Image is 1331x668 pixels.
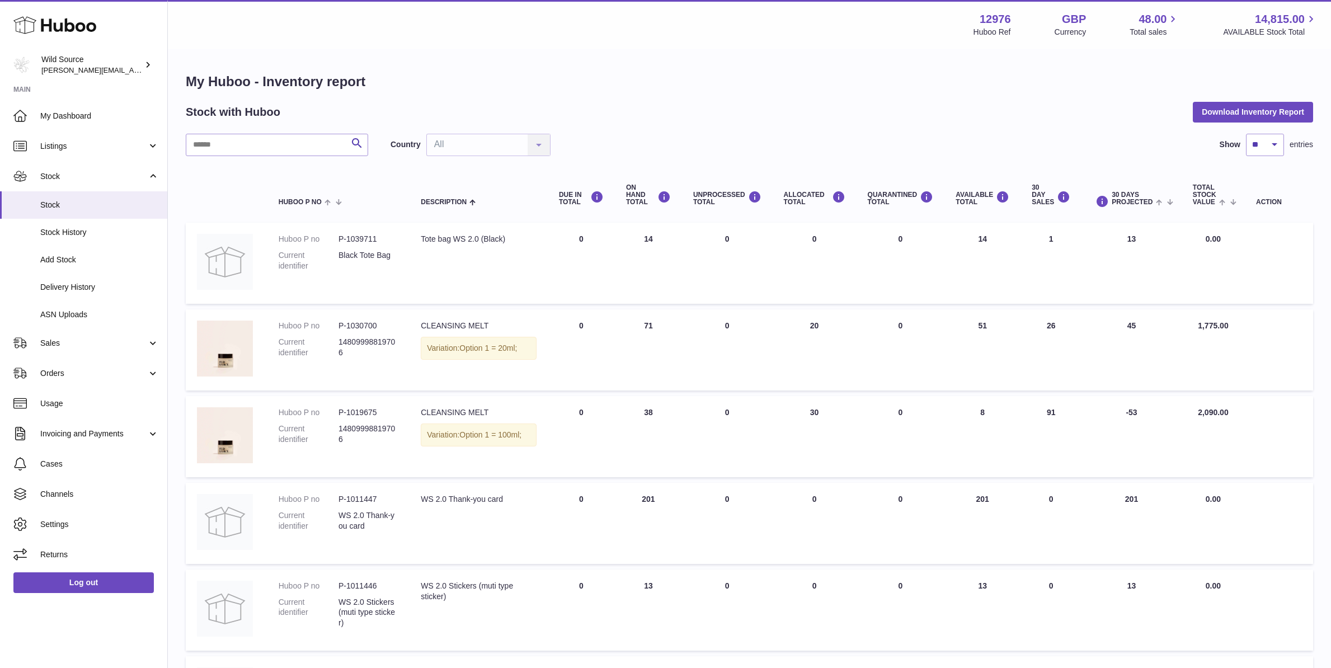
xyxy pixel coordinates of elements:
[1020,396,1081,477] td: 91
[548,223,615,304] td: 0
[338,424,398,445] dd: 14809998819706
[40,141,147,152] span: Listings
[1206,581,1221,590] span: 0.00
[1081,570,1182,651] td: 13
[944,309,1020,391] td: 51
[956,191,1009,206] div: AVAILABLE Total
[1020,483,1081,564] td: 0
[1223,12,1318,37] a: 14,815.00 AVAILABLE Stock Total
[197,494,253,550] img: product image
[1290,139,1313,150] span: entries
[1130,12,1179,37] a: 48.00 Total sales
[279,510,338,531] dt: Current identifier
[338,597,398,629] dd: WS 2.0 Stickers (muti type sticker)
[899,321,903,330] span: 0
[559,191,604,206] div: DUE IN TOTAL
[1220,139,1240,150] label: Show
[40,429,147,439] span: Invoicing and Payments
[40,255,159,265] span: Add Stock
[773,483,857,564] td: 0
[279,321,338,331] dt: Huboo P no
[1020,570,1081,651] td: 0
[186,73,1313,91] h1: My Huboo - Inventory report
[1139,12,1167,27] span: 48.00
[1020,223,1081,304] td: 1
[40,398,159,409] span: Usage
[615,309,682,391] td: 71
[1081,396,1182,477] td: -53
[1198,321,1229,330] span: 1,775.00
[197,581,253,637] img: product image
[41,54,142,76] div: Wild Source
[973,27,1011,37] div: Huboo Ref
[279,407,338,418] dt: Huboo P no
[1020,309,1081,391] td: 26
[899,495,903,504] span: 0
[1206,495,1221,504] span: 0.00
[682,396,773,477] td: 0
[773,570,857,651] td: 0
[279,597,338,629] dt: Current identifier
[279,199,322,206] span: Huboo P no
[279,250,338,271] dt: Current identifier
[338,337,398,358] dd: 14809998819706
[944,223,1020,304] td: 14
[421,199,467,206] span: Description
[615,223,682,304] td: 14
[40,227,159,238] span: Stock History
[1198,408,1229,417] span: 2,090.00
[899,408,903,417] span: 0
[1081,309,1182,391] td: 45
[899,581,903,590] span: 0
[1062,12,1086,27] strong: GBP
[197,234,253,290] img: product image
[338,321,398,331] dd: P-1030700
[773,223,857,304] td: 0
[338,510,398,531] dd: WS 2.0 Thank-you card
[279,337,338,358] dt: Current identifier
[868,191,934,206] div: QUARANTINED Total
[279,234,338,244] dt: Huboo P no
[1081,223,1182,304] td: 13
[338,581,398,591] dd: P-1011446
[1081,483,1182,564] td: 201
[40,519,159,530] span: Settings
[40,338,147,349] span: Sales
[773,396,857,477] td: 30
[40,309,159,320] span: ASN Uploads
[944,396,1020,477] td: 8
[693,191,761,206] div: UNPROCESSED Total
[421,424,537,446] div: Variation:
[1032,184,1070,206] div: 30 DAY SALES
[13,572,154,592] a: Log out
[421,337,537,360] div: Variation:
[40,171,147,182] span: Stock
[421,321,537,331] div: CLEANSING MELT
[40,282,159,293] span: Delivery History
[459,430,521,439] span: Option 1 = 100ml;
[421,581,537,602] div: WS 2.0 Stickers (muti type sticker)
[338,234,398,244] dd: P-1039711
[548,483,615,564] td: 0
[197,321,253,377] img: product image
[1130,27,1179,37] span: Total sales
[40,489,159,500] span: Channels
[421,234,537,244] div: Tote bag WS 2.0 (Black)
[682,570,773,651] td: 0
[40,368,147,379] span: Orders
[279,581,338,591] dt: Huboo P no
[186,105,280,120] h2: Stock with Huboo
[1193,184,1216,206] span: Total stock value
[1112,191,1153,206] span: 30 DAYS PROJECTED
[40,459,159,469] span: Cases
[338,494,398,505] dd: P-1011447
[784,191,845,206] div: ALLOCATED Total
[773,309,857,391] td: 20
[391,139,421,150] label: Country
[615,483,682,564] td: 201
[338,250,398,271] dd: Black Tote Bag
[197,407,253,463] img: product image
[1055,27,1087,37] div: Currency
[40,200,159,210] span: Stock
[459,344,517,352] span: Option 1 = 20ml;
